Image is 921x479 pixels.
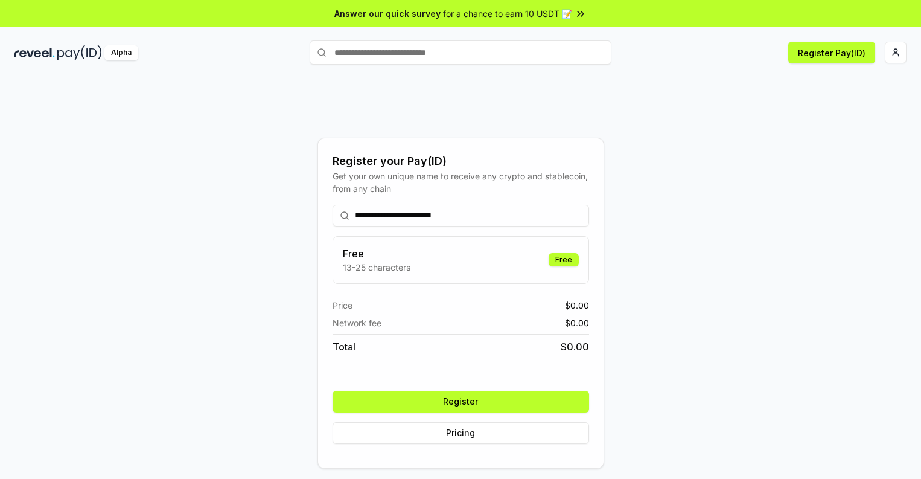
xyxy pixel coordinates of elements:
[788,42,875,63] button: Register Pay(ID)
[333,153,589,170] div: Register your Pay(ID)
[343,261,410,274] p: 13-25 characters
[343,246,410,261] h3: Free
[333,422,589,444] button: Pricing
[565,317,589,329] span: $ 0.00
[57,45,102,60] img: pay_id
[565,299,589,312] span: $ 0.00
[333,299,352,312] span: Price
[333,391,589,413] button: Register
[549,253,579,266] div: Free
[561,339,589,354] span: $ 0.00
[104,45,138,60] div: Alpha
[14,45,55,60] img: reveel_dark
[333,339,355,354] span: Total
[333,170,589,195] div: Get your own unique name to receive any crypto and stablecoin, from any chain
[333,317,381,329] span: Network fee
[443,7,572,20] span: for a chance to earn 10 USDT 📝
[334,7,441,20] span: Answer our quick survey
